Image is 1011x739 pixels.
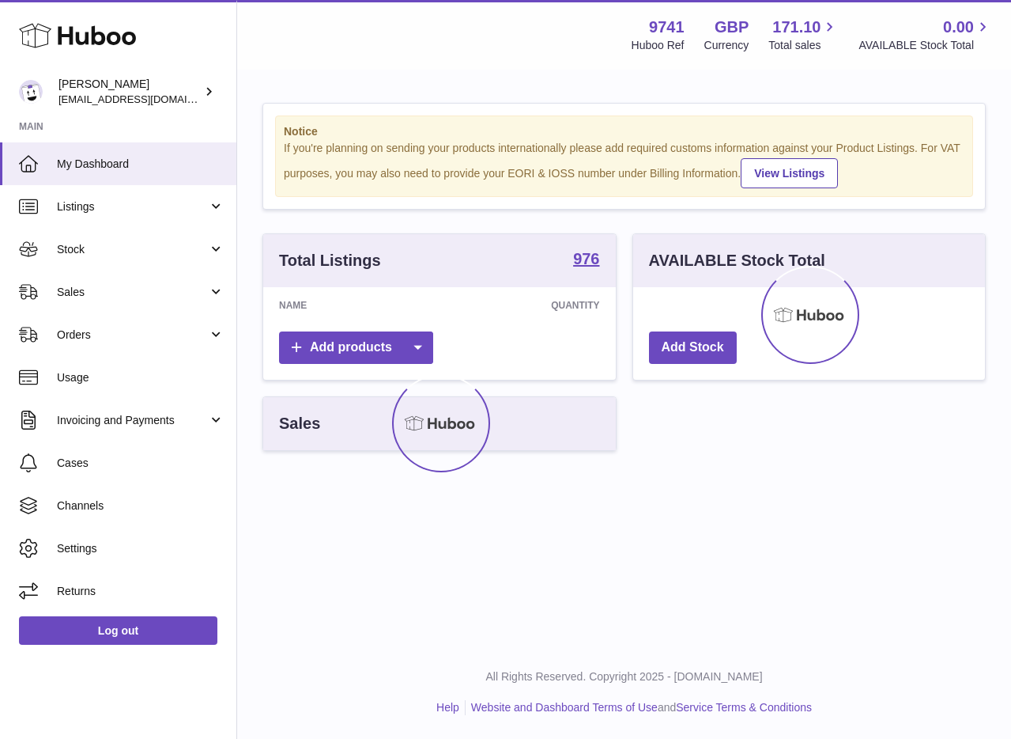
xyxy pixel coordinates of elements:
[704,38,749,53] div: Currency
[57,541,224,556] span: Settings
[466,700,812,715] li: and
[768,17,839,53] a: 171.10 Total sales
[284,124,964,139] strong: Notice
[715,17,749,38] strong: GBP
[649,332,737,364] a: Add Stock
[649,17,685,38] strong: 9741
[279,332,433,364] a: Add products
[250,669,998,684] p: All Rights Reserved. Copyright 2025 - [DOMAIN_NAME]
[768,38,839,53] span: Total sales
[57,242,208,257] span: Stock
[649,250,825,271] h3: AVAILABLE Stock Total
[943,17,974,38] span: 0.00
[676,701,812,714] a: Service Terms & Conditions
[632,38,685,53] div: Huboo Ref
[279,250,381,271] h3: Total Listings
[57,456,224,471] span: Cases
[772,17,820,38] span: 171.10
[573,251,599,267] strong: 976
[57,199,208,214] span: Listings
[279,413,320,434] h3: Sales
[284,141,964,188] div: If you're planning on sending your products internationally please add required customs informati...
[436,701,459,714] a: Help
[57,157,224,172] span: My Dashboard
[741,158,838,188] a: View Listings
[858,38,992,53] span: AVAILABLE Stock Total
[57,285,208,300] span: Sales
[858,17,992,53] a: 0.00 AVAILABLE Stock Total
[19,80,43,104] img: aaronconwaysbo@gmail.com
[57,498,224,514] span: Channels
[19,616,217,645] a: Log out
[263,287,413,324] th: Name
[58,93,232,105] span: [EMAIL_ADDRESS][DOMAIN_NAME]
[57,328,208,343] span: Orders
[57,413,208,428] span: Invoicing and Payments
[58,77,201,107] div: [PERSON_NAME]
[57,584,224,599] span: Returns
[573,251,599,270] a: 976
[471,701,658,714] a: Website and Dashboard Terms of Use
[413,287,616,324] th: Quantity
[57,370,224,385] span: Usage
